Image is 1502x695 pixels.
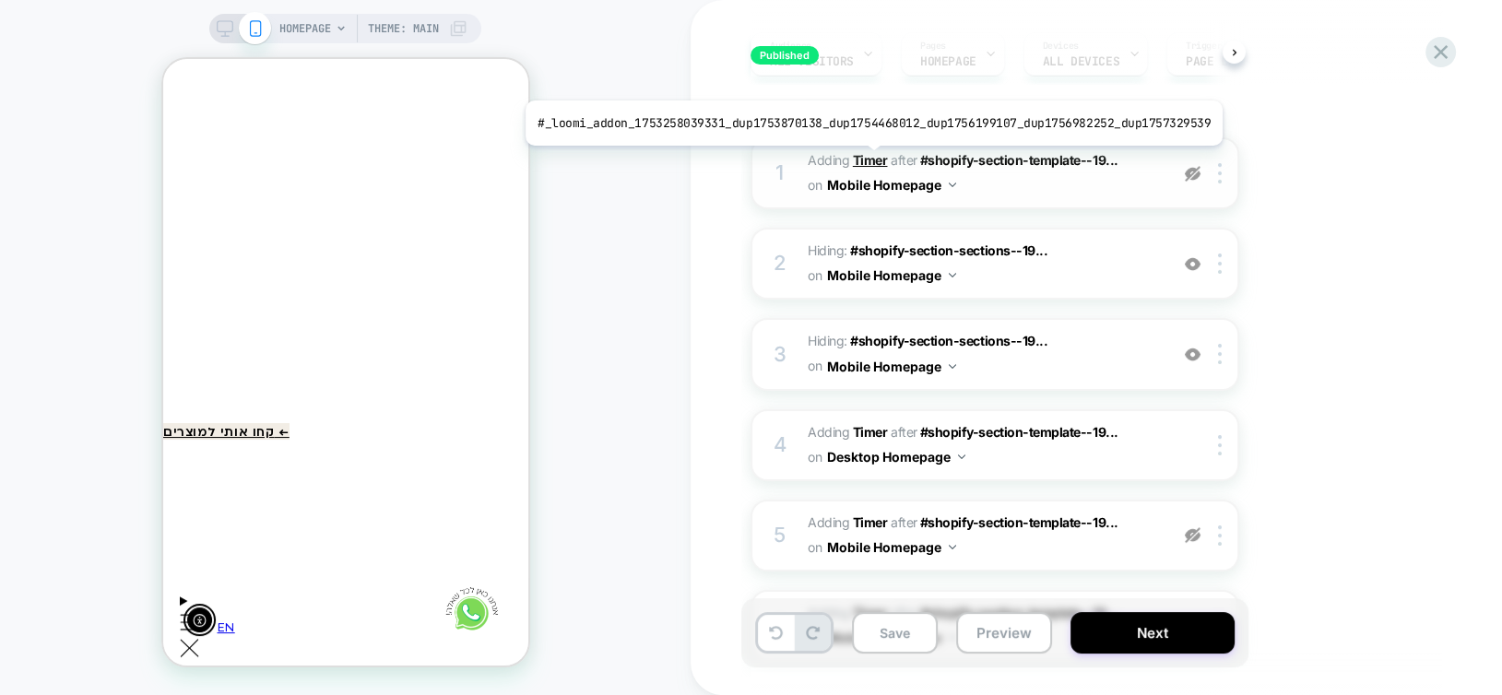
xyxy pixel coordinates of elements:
[827,534,956,560] button: Mobile Homepage
[949,545,956,549] img: down arrow
[891,514,917,530] span: AFTER
[891,152,917,168] span: AFTER
[770,40,811,53] span: Audience
[949,183,956,187] img: down arrow
[808,514,887,530] span: Adding
[1043,55,1119,68] span: ALL DEVICES
[1186,40,1222,53] span: Trigger
[1218,344,1222,364] img: close
[808,536,822,559] span: on
[1218,435,1222,455] img: close
[1185,256,1200,272] img: crossed eye
[949,364,956,369] img: down arrow
[1185,527,1200,543] img: eye
[850,242,1047,258] span: #shopify-section-sections--19...
[368,14,439,43] span: Theme: MAIN
[853,424,888,440] b: Timer
[891,424,917,440] span: AFTER
[920,152,1118,168] span: #shopify-section-template--19...
[808,173,822,196] span: on
[808,264,822,287] span: on
[17,530,36,607] summary: Menu
[1043,40,1079,53] span: Devices
[852,612,938,654] button: Save
[827,443,965,470] button: Desktop Homepage
[771,245,789,282] div: 2
[771,517,789,554] div: 5
[920,424,1118,440] span: #shopify-section-template--19...
[808,152,887,168] span: Adding
[1070,612,1235,654] button: Next
[1218,525,1222,546] img: close
[54,556,72,581] a: EN
[1185,347,1200,362] img: crossed eye
[853,152,888,168] b: Timer
[808,329,1159,379] span: Hiding :
[958,454,965,459] img: down arrow
[771,336,789,373] div: 3
[751,103,991,119] span: 2. Which changes the experience contains?
[1185,166,1200,182] img: eye
[771,427,789,464] div: 4
[279,14,331,43] span: HOMEPAGE
[1218,253,1222,274] img: close
[920,40,946,53] span: Pages
[853,514,888,530] b: Timer
[920,514,1118,530] span: #shopify-section-template--19...
[808,239,1159,289] span: Hiding :
[1186,55,1248,68] span: Page Load
[808,424,887,440] span: Adding
[771,155,789,192] div: 1
[850,333,1047,348] span: #shopify-section-sections--19...
[827,171,956,198] button: Mobile Homepage
[827,262,956,289] button: Mobile Homepage
[827,353,956,380] button: Mobile Homepage
[808,445,822,468] span: on
[751,46,819,65] span: Published
[956,612,1052,654] button: Preview
[808,354,822,377] span: on
[1218,163,1222,183] img: close
[920,55,976,68] span: HOMEPAGE
[949,273,956,277] img: down arrow
[282,524,337,579] img: 4_260b7fbc-cbab-4c82-b1c1-835e4ab41c0f.png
